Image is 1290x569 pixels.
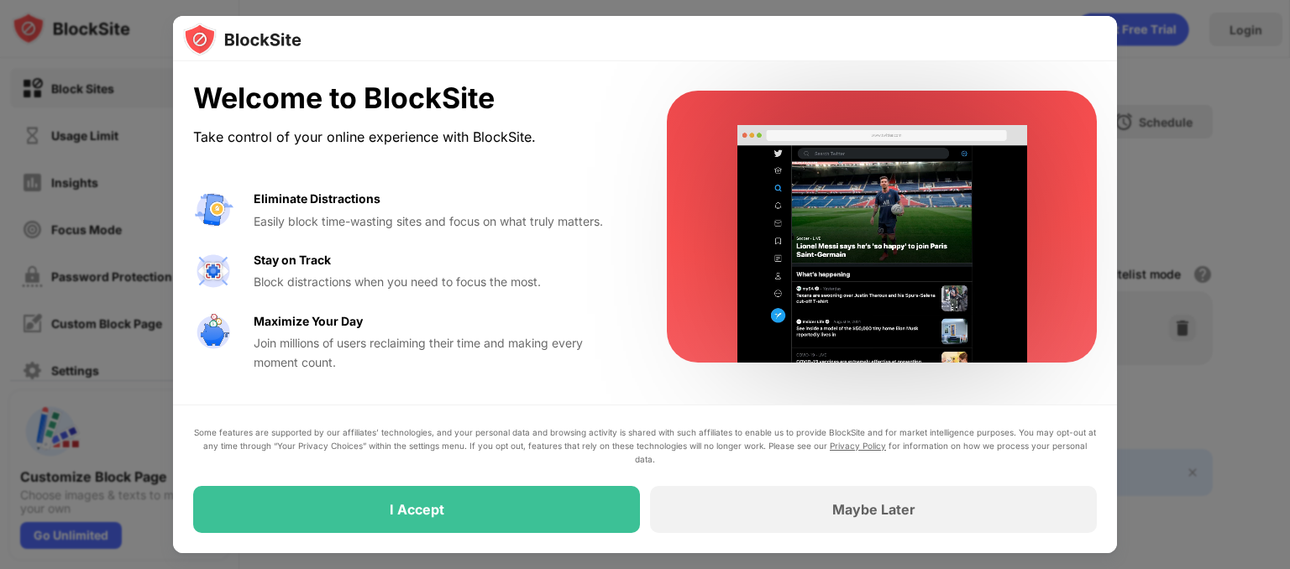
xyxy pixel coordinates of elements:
img: value-avoid-distractions.svg [193,190,233,230]
div: Easily block time-wasting sites and focus on what truly matters. [254,212,627,231]
a: Privacy Policy [830,441,886,451]
div: Some features are supported by our affiliates’ technologies, and your personal data and browsing ... [193,425,1097,466]
div: Welcome to BlockSite [193,81,627,116]
div: Block distractions when you need to focus the most. [254,273,627,291]
div: I Accept [390,501,444,518]
div: Take control of your online experience with BlockSite. [193,125,627,149]
div: Eliminate Distractions [254,190,380,208]
div: Join millions of users reclaiming their time and making every moment count. [254,334,627,372]
div: Maybe Later [832,501,915,518]
img: value-safe-time.svg [193,312,233,352]
div: Stay on Track [254,251,331,269]
img: logo-blocksite.svg [183,23,302,56]
div: Maximize Your Day [254,312,363,331]
img: value-focus.svg [193,251,233,291]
